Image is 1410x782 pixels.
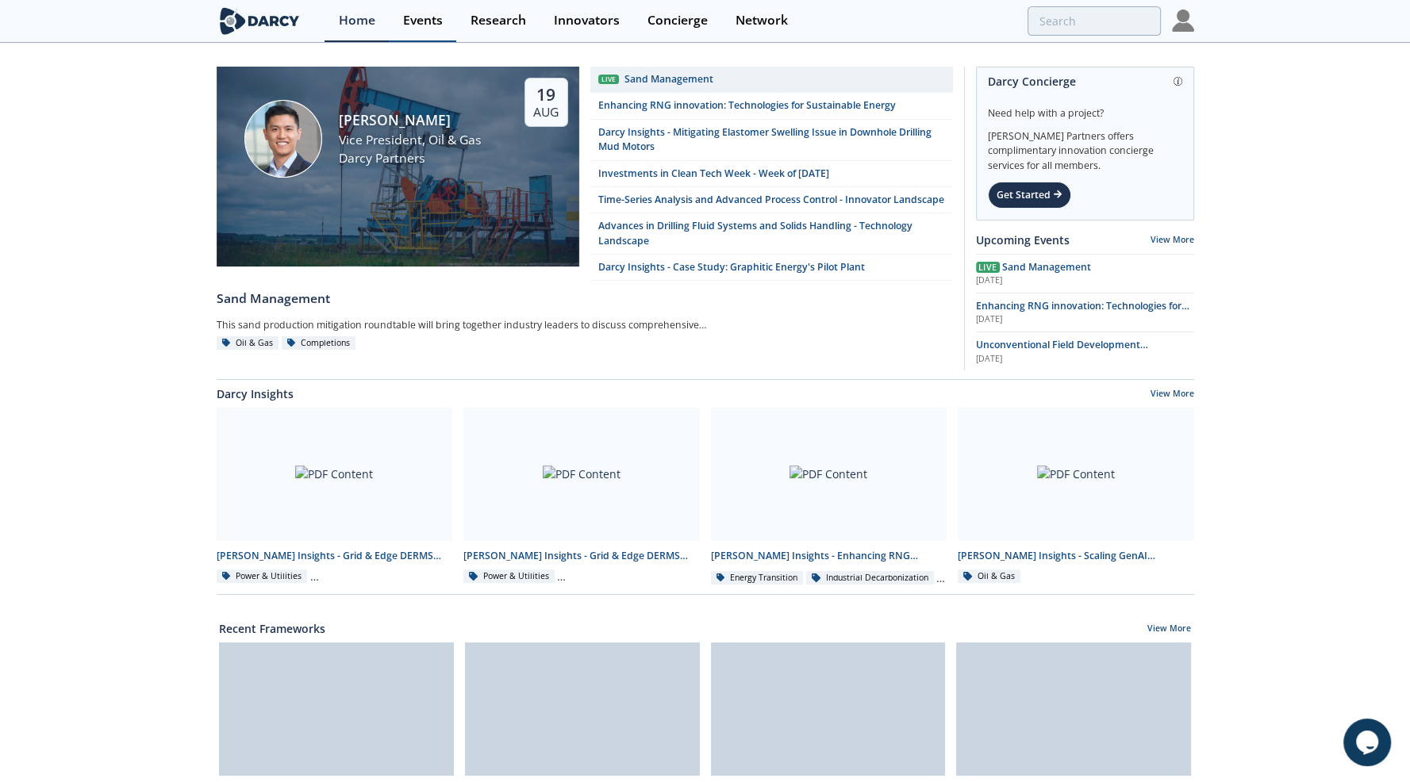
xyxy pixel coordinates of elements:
a: Ron Sasaki [PERSON_NAME] Vice President, Oil & Gas Darcy Partners 19 Aug [217,67,579,281]
div: [PERSON_NAME] Insights - Grid & Edge DERMS Consolidated Deck [463,549,700,563]
div: [DATE] [976,353,1194,366]
img: information.svg [1174,77,1182,86]
div: Completions [282,336,356,351]
img: logo-wide.svg [217,7,303,35]
div: Power & Utilities [463,569,555,584]
a: Advances in Drilling Fluid Systems and Solids Handling - Technology Landscape [590,213,953,255]
a: PDF Content [PERSON_NAME] Insights - Scaling GenAI Roundtable Oil & Gas [952,408,1200,586]
a: PDF Content [PERSON_NAME] Insights - Enhancing RNG innovation Energy Transition Industrial Decarb... [705,408,953,586]
a: PDF Content [PERSON_NAME] Insights - Grid & Edge DERMS Integration Power & Utilities [211,408,459,586]
div: Sand Management [217,289,953,309]
a: Sand Management [217,281,953,308]
div: Darcy Partners [339,149,482,168]
div: Vice President, Oil & Gas [339,131,482,150]
a: Darcy Insights - Case Study: Graphitic Energy's Pilot Plant [590,255,953,281]
div: Network [736,14,788,27]
a: Darcy Insights - Mitigating Elastomer Swelling Issue in Downhole Drilling Mud Motors [590,120,953,161]
div: This sand production mitigation roundtable will bring together industry leaders to discuss compre... [217,314,750,336]
span: Enhancing RNG innovation: Technologies for Sustainable Energy [976,299,1189,327]
a: Enhancing RNG innovation: Technologies for Sustainable Energy [DATE] [976,299,1194,326]
span: Unconventional Field Development Optimization through Geochemical Fingerprinting Technology [976,338,1148,381]
div: [PERSON_NAME] Insights - Scaling GenAI Roundtable [958,549,1194,563]
div: Aug [533,105,559,121]
div: [DATE] [976,313,1194,326]
div: [PERSON_NAME] Insights - Enhancing RNG innovation [711,549,947,563]
div: Power & Utilities [217,569,308,584]
div: Oil & Gas [958,569,1020,584]
div: Oil & Gas [217,336,279,351]
div: Get Started [988,182,1071,209]
div: Enhancing RNG innovation: Technologies for Sustainable Energy [598,98,896,113]
div: Events [403,14,443,27]
iframe: chat widget [1343,719,1394,766]
a: Time-Series Analysis and Advanced Process Control - Innovator Landscape [590,187,953,213]
a: Live Sand Management [DATE] [976,260,1194,287]
div: 19 [533,84,559,105]
div: [PERSON_NAME] Insights - Grid & Edge DERMS Integration [217,549,453,563]
a: PDF Content [PERSON_NAME] Insights - Grid & Edge DERMS Consolidated Deck Power & Utilities [458,408,705,586]
div: Darcy Concierge [988,67,1182,95]
a: Investments in Clean Tech Week - Week of [DATE] [590,161,953,187]
a: Unconventional Field Development Optimization through Geochemical Fingerprinting Technology [DATE] [976,338,1194,365]
input: Advanced Search [1028,6,1161,36]
a: Recent Frameworks [219,620,325,637]
a: Live Sand Management [590,67,953,93]
a: View More [1147,623,1191,637]
span: Sand Management [1002,260,1091,274]
div: Concierge [647,14,708,27]
div: [PERSON_NAME] [339,109,482,130]
a: View More [1151,388,1194,402]
img: Ron Sasaki [244,100,322,178]
div: Sand Management [624,72,713,86]
a: Enhancing RNG innovation: Technologies for Sustainable Energy [590,93,953,119]
div: Industrial Decarbonization [806,571,934,585]
a: Darcy Insights [217,385,294,402]
a: View More [1151,234,1194,245]
div: [DATE] [976,274,1194,287]
img: Profile [1172,10,1194,32]
div: Need help with a project? [988,95,1182,121]
div: Research [471,14,526,27]
div: [PERSON_NAME] Partners offers complimentary innovation concierge services for all members. [988,121,1182,173]
a: Upcoming Events [976,232,1070,248]
span: Live [976,262,1000,273]
div: Home [339,14,375,27]
div: Innovators [554,14,620,27]
div: Live [598,75,619,85]
div: Energy Transition [711,571,804,585]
